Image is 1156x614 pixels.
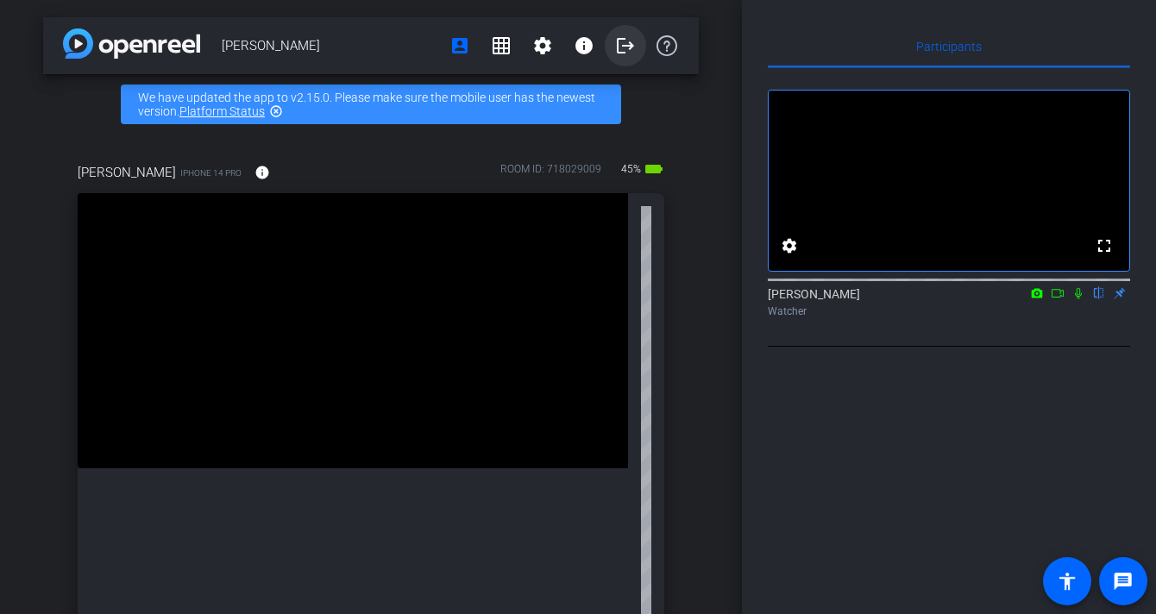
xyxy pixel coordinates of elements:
mat-icon: grid_on [491,35,512,56]
mat-icon: info [574,35,594,56]
mat-icon: message [1113,571,1134,592]
span: 45% [619,155,644,183]
span: [PERSON_NAME] [78,163,176,182]
div: [PERSON_NAME] [768,285,1130,319]
mat-icon: flip [1089,285,1109,300]
div: Watcher [768,304,1130,319]
mat-icon: fullscreen [1094,235,1115,256]
img: app-logo [63,28,200,59]
mat-icon: highlight_off [269,104,283,118]
mat-icon: info [254,165,270,180]
mat-icon: settings [779,235,800,256]
mat-icon: battery_std [644,159,664,179]
div: We have updated the app to v2.15.0. Please make sure the mobile user has the newest version. [121,85,621,124]
span: iPhone 14 Pro [180,166,242,179]
mat-icon: account_box [449,35,470,56]
mat-icon: accessibility [1057,571,1077,592]
div: ROOM ID: 718029009 [500,161,601,186]
span: Participants [916,41,982,53]
mat-icon: logout [615,35,636,56]
span: [PERSON_NAME] [222,28,439,63]
a: Platform Status [179,104,265,118]
mat-icon: settings [532,35,553,56]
